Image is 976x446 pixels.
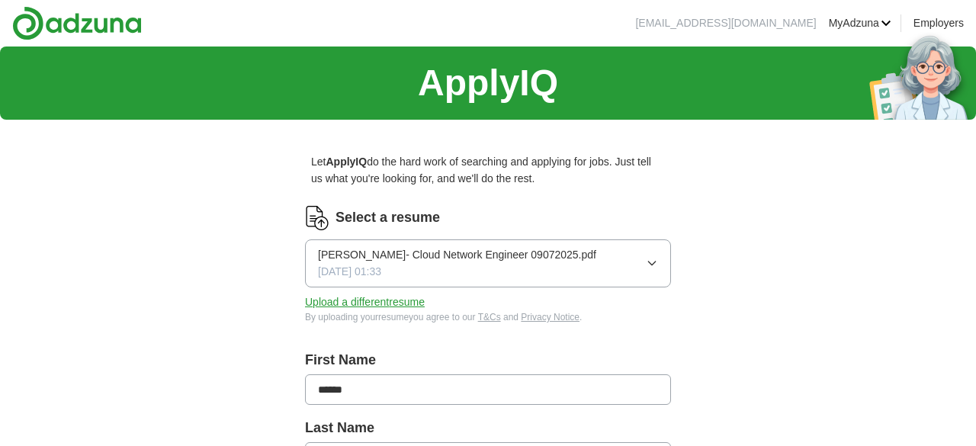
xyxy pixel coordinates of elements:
[305,294,425,310] button: Upload a differentresume
[305,417,671,439] label: Last Name
[318,263,381,280] span: [DATE] 01:33
[305,206,329,230] img: CV Icon
[829,14,891,31] a: MyAdzuna
[418,54,558,113] h1: ApplyIQ
[305,147,671,194] p: Let do the hard work of searching and applying for jobs. Just tell us what you're looking for, an...
[521,312,579,322] a: Privacy Notice
[305,349,671,371] label: First Name
[318,246,596,263] span: [PERSON_NAME]- Cloud Network Engineer 09072025.pdf
[478,312,501,322] a: T&Cs
[335,207,440,229] label: Select a resume
[12,6,142,40] img: Adzuna logo
[635,14,816,31] li: [EMAIL_ADDRESS][DOMAIN_NAME]
[305,239,671,287] button: [PERSON_NAME]- Cloud Network Engineer 09072025.pdf[DATE] 01:33
[913,14,964,31] a: Employers
[326,156,367,168] strong: ApplyIQ
[305,310,671,325] div: By uploading your resume you agree to our and .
